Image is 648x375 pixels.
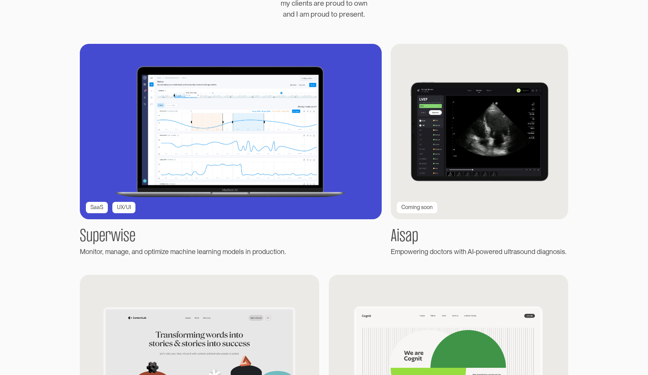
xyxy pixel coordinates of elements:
[283,9,287,20] span: a
[80,44,382,256] a: SaaSUX/UISuperwiseMonitor, manage, and optimize machine learning models in production.
[339,9,343,20] span: p
[364,9,365,20] span: .
[346,9,350,20] span: e
[333,9,337,20] span: o
[80,247,382,256] div: Monitor, manage, and optimize machine learning models in production.
[303,9,309,20] span: m
[343,9,346,20] span: r
[296,9,298,20] span: I
[311,9,315,20] span: p
[287,9,291,20] span: n
[361,9,364,20] span: t
[315,9,317,20] span: r
[357,9,361,20] span: n
[300,9,303,20] span: a
[317,9,322,20] span: o
[322,9,325,20] span: u
[391,228,568,245] h1: Aisap
[90,203,103,212] div: SaaS
[117,203,131,212] div: UX/UI
[401,203,433,212] div: Coming soon
[391,247,568,256] div: Empowering doctors with AI-powered ultrasound diagnosis.
[325,9,329,20] span: d
[391,44,568,256] a: Coming soonAisapEmpowering doctors with AI-powered ultrasound diagnosis.
[291,9,295,20] span: d
[80,228,382,245] h1: Superwise
[331,9,333,20] span: t
[353,9,357,20] span: e
[350,9,353,20] span: s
